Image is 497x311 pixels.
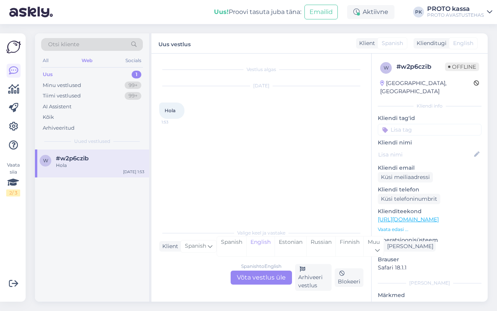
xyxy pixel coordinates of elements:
[43,124,75,132] div: Arhiveeritud
[378,264,481,272] p: Safari 18.1.1
[335,268,363,287] div: Blokeeri
[378,226,481,233] p: Vaata edasi ...
[378,216,439,223] a: [URL][DOMAIN_NAME]
[347,5,394,19] div: Aktiivne
[158,38,191,49] label: Uus vestlus
[453,39,473,47] span: English
[6,40,21,54] img: Askly Logo
[378,186,481,194] p: Kliendi telefon
[378,172,433,182] div: Küsi meiliaadressi
[335,236,363,256] div: Finnish
[295,264,332,291] div: Arhiveeri vestlus
[159,229,363,236] div: Valige keel ja vastake
[384,242,433,250] div: [PERSON_NAME]
[48,40,79,49] span: Otsi kliente
[159,82,363,89] div: [DATE]
[231,271,292,285] div: Võta vestlus üle
[214,8,229,16] b: Uus!
[246,236,275,256] div: English
[56,155,89,162] span: #w2p6czib
[306,236,335,256] div: Russian
[241,263,282,270] div: Spanish to English
[43,113,54,121] div: Kõik
[427,6,492,18] a: PROTO kassaPROTO AVASTUSTEHAS
[80,56,94,66] div: Web
[159,242,178,250] div: Klient
[378,103,481,109] div: Kliendi info
[378,291,481,299] p: Märkmed
[56,162,144,169] div: Hola
[427,12,484,18] div: PROTO AVASTUSTEHAS
[378,194,440,204] div: Küsi telefoninumbrit
[414,39,447,47] div: Klienditugi
[378,280,481,287] div: [PERSON_NAME]
[380,79,474,96] div: [GEOGRAPHIC_DATA], [GEOGRAPHIC_DATA]
[43,82,81,89] div: Minu vestlused
[384,65,389,71] span: w
[123,169,144,175] div: [DATE] 1:53
[378,236,481,244] p: Operatsioonisüsteem
[368,238,380,245] span: Muu
[378,114,481,122] p: Kliendi tag'id
[378,150,473,159] input: Lisa nimi
[413,7,424,17] div: PK
[74,138,110,145] span: Uued vestlused
[445,63,479,71] span: Offline
[6,162,20,196] div: Vaata siia
[275,236,306,256] div: Estonian
[396,62,445,71] div: # w2p6czib
[43,71,53,78] div: Uus
[427,6,484,12] div: PROTO kassa
[41,56,50,66] div: All
[124,56,143,66] div: Socials
[382,39,403,47] span: Spanish
[162,119,191,125] span: 1:53
[185,242,206,250] span: Spanish
[43,92,81,100] div: Tiimi vestlused
[6,189,20,196] div: 2 / 3
[165,108,176,113] span: Hola
[304,5,338,19] button: Emailid
[217,236,246,256] div: Spanish
[132,71,141,78] div: 1
[214,7,301,17] div: Proovi tasuta juba täna:
[43,103,71,111] div: AI Assistent
[378,255,481,264] p: Brauser
[356,39,375,47] div: Klient
[159,66,363,73] div: Vestlus algas
[378,164,481,172] p: Kliendi email
[378,139,481,147] p: Kliendi nimi
[125,92,141,100] div: 99+
[378,207,481,215] p: Klienditeekond
[43,158,48,163] span: w
[378,124,481,136] input: Lisa tag
[125,82,141,89] div: 99+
